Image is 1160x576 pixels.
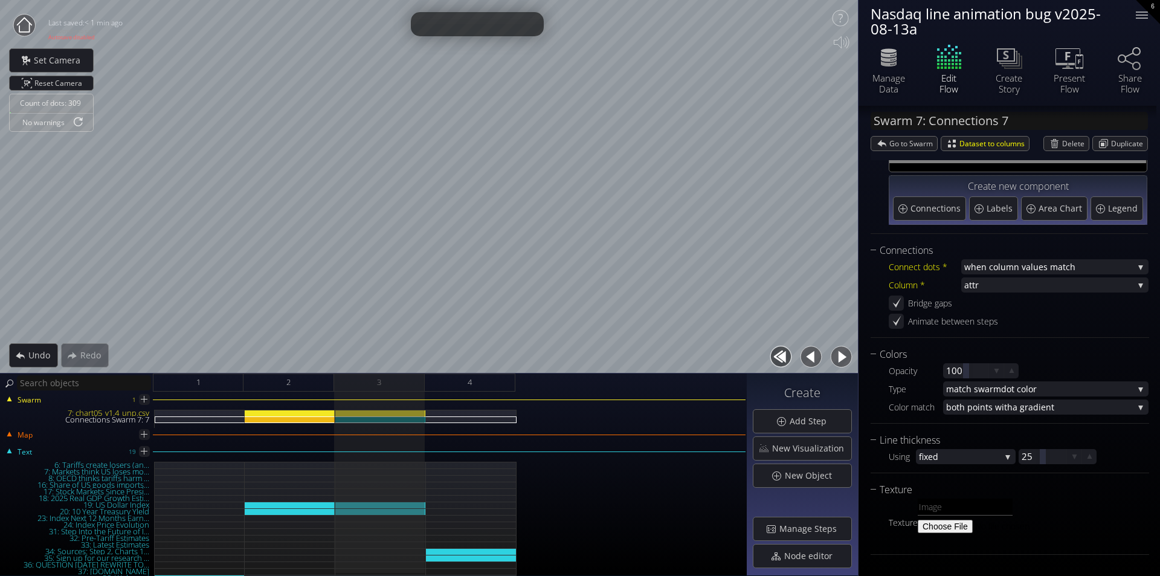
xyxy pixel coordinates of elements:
input: Image [918,499,1013,516]
div: 33: Latest Estimates [1,542,154,548]
div: Animate between steps [908,314,998,329]
span: 1 [196,375,201,390]
span: Legend [1108,202,1141,215]
div: Create Story [988,73,1030,94]
div: Connections [871,243,1134,258]
span: Swarm [17,395,41,406]
span: 4 [468,375,472,390]
div: Manage Data [868,73,910,94]
div: Texture [889,515,918,530]
span: dot color [1001,381,1133,396]
span: New Visualization [772,442,851,455]
div: Share Flow [1109,73,1151,94]
div: 20: 10 Year Treasury Yleld [1,508,154,515]
div: Bridge gaps [908,296,952,311]
span: Go to Swarm [889,137,937,150]
div: Type [889,381,943,396]
span: Add Step [789,415,834,427]
span: Duplicate [1111,137,1147,150]
div: Line thickness [871,433,1134,448]
div: Create new component [893,180,1143,195]
span: Manage Steps [779,523,844,535]
div: 23: Index Next 12 Months Earn... [1,515,154,522]
div: 36: QUESTION [DATE] REWRITE TO... [1,561,154,568]
span: Text [17,447,32,458]
div: 37: [DOMAIN_NAME] [1,568,154,575]
h3: Create [753,386,852,400]
span: a gradient [1013,400,1133,415]
div: 7: chart05_v1.4_unp.csv [1,410,154,416]
div: Nasdaq line animation bug v2025-08-13a [871,6,1121,36]
div: 32: Pre-Tariff Estimates [1,535,154,542]
div: 19: US Dollar Index [1,502,154,508]
span: 3 [377,375,381,390]
span: Area Chart [1039,202,1085,215]
div: 34: Sources: Step 2, Charts 1... [1,548,154,555]
div: 31: Step Into the Future of I... [1,528,154,535]
span: lues match [1031,259,1133,274]
div: Column * [889,277,961,293]
div: Using [889,449,916,464]
span: Set Camera [33,54,88,66]
span: match swarm [946,381,1001,396]
span: Connections [910,202,964,215]
div: 6: Tariffs create losers (an... [1,462,154,468]
div: 17: Stock Markets Since Presi... [1,488,154,495]
span: Delete [1062,137,1089,150]
div: 18: 2025 Real GDP Growth Esti... [1,495,154,502]
span: Reset Camera [34,76,86,90]
span: New Object [784,470,839,482]
span: when column va [964,259,1031,274]
div: 35: Sign up for our research ... [1,555,154,561]
div: Connections Swarm 7: 7 [1,416,154,423]
input: Search objects [17,375,151,390]
span: Dataset to columns [959,137,1029,150]
div: 1 [132,392,136,407]
div: Undo action [9,343,58,367]
span: Undo [28,349,57,361]
span: attr [964,277,1133,293]
div: Connect dots * [889,259,961,274]
span: Node editor [784,550,840,562]
span: Labels [987,202,1016,215]
div: 24: Index Price Evolution [1,522,154,528]
div: 8: OECD thinks tariffs harm ... [1,475,154,482]
div: 16: Share of US goods imports... [1,482,154,488]
span: Map [17,430,33,441]
div: Opacity [889,363,943,378]
div: 7: Markets think US loses mo... [1,468,154,475]
span: both points with [946,400,1013,415]
span: fixed [919,449,1000,464]
div: Present Flow [1048,73,1091,94]
div: 19 [129,444,136,459]
div: Color match [889,400,943,415]
div: Texture [871,482,1134,497]
span: 2 [286,375,291,390]
div: Colors [871,347,1134,362]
